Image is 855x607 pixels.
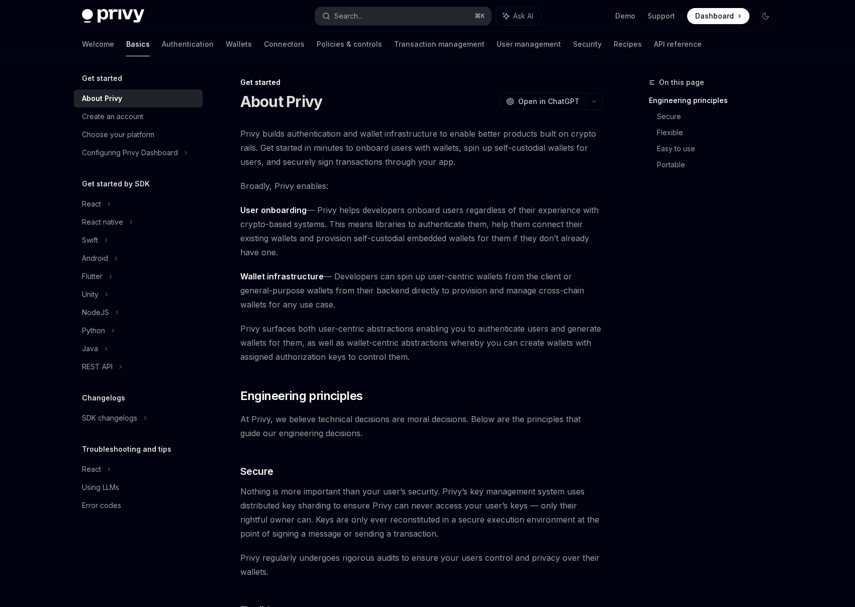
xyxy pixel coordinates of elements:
[317,32,382,56] a: Policies & controls
[82,32,114,56] a: Welcome
[82,361,113,373] div: REST API
[240,205,307,215] strong: User onboarding
[240,271,324,281] strong: Wallet infrastructure
[687,8,749,24] a: Dashboard
[497,32,561,56] a: User management
[240,412,603,440] span: At Privy, we believe technical decisions are moral decisions. Below are the principles that guide...
[394,32,485,56] a: Transaction management
[573,32,602,56] a: Security
[240,127,603,169] span: Privy builds authentication and wallet infrastructure to enable better products built on crypto r...
[82,325,105,337] div: Python
[240,77,603,87] div: Get started
[74,478,203,496] a: Using LLMs
[82,216,123,228] div: React native
[657,141,782,157] a: Easy to use
[82,343,98,355] div: Java
[240,322,603,364] span: Privy surfaces both user-centric abstractions enabling you to authenticate users and generate wal...
[518,96,580,107] span: Open in ChatGPT
[74,496,203,515] a: Error codes
[82,198,101,210] div: React
[474,12,485,20] span: ⌘ K
[240,269,603,312] span: — Developers can spin up user-centric wallets from the client or general-purpose wallets from the...
[240,388,363,404] span: Engineering principles
[659,76,704,88] span: On this page
[226,32,252,56] a: Wallets
[74,89,203,108] a: About Privy
[82,392,125,404] h5: Changelogs
[82,412,137,424] div: SDK changelogs
[757,8,774,24] button: Toggle dark mode
[126,32,150,56] a: Basics
[82,307,109,319] div: NodeJS
[657,125,782,141] a: Flexible
[334,10,362,22] div: Search...
[82,499,121,512] div: Error codes
[82,111,143,123] div: Create an account
[264,32,305,56] a: Connectors
[82,9,144,23] img: dark logo
[74,108,203,126] a: Create an account
[82,147,178,159] div: Configuring Privy Dashboard
[496,7,540,25] button: Ask AI
[240,464,273,478] span: Secure
[695,11,734,21] span: Dashboard
[82,288,99,300] div: Unity
[654,32,702,56] a: API reference
[240,551,603,579] span: Privy regularly undergoes rigorous audits to ensure your users control and privacy over their wal...
[615,11,635,21] a: Demo
[647,11,675,21] a: Support
[82,443,171,455] h5: Troubleshooting and tips
[614,32,642,56] a: Recipes
[82,72,122,84] h5: Get started
[82,178,150,190] h5: Get started by SDK
[315,7,491,25] button: Search...⌘K
[240,92,323,111] h1: About Privy
[240,203,603,259] span: — Privy helps developers onboard users regardless of their experience with crypto-based systems. ...
[82,234,98,246] div: Swift
[649,92,782,109] a: Engineering principles
[657,157,782,173] a: Portable
[657,109,782,125] a: Secure
[74,126,203,144] a: Choose your platform
[82,129,154,141] div: Choose your platform
[162,32,214,56] a: Authentication
[82,252,108,264] div: Android
[82,481,119,493] div: Using LLMs
[82,270,103,282] div: Flutter
[500,93,586,110] button: Open in ChatGPT
[82,92,122,105] div: About Privy
[82,463,101,475] div: React
[513,11,533,21] span: Ask AI
[240,484,603,541] span: Nothing is more important than your user’s security. Privy’s key management system uses distribut...
[240,179,603,193] span: Broadly, Privy enables:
